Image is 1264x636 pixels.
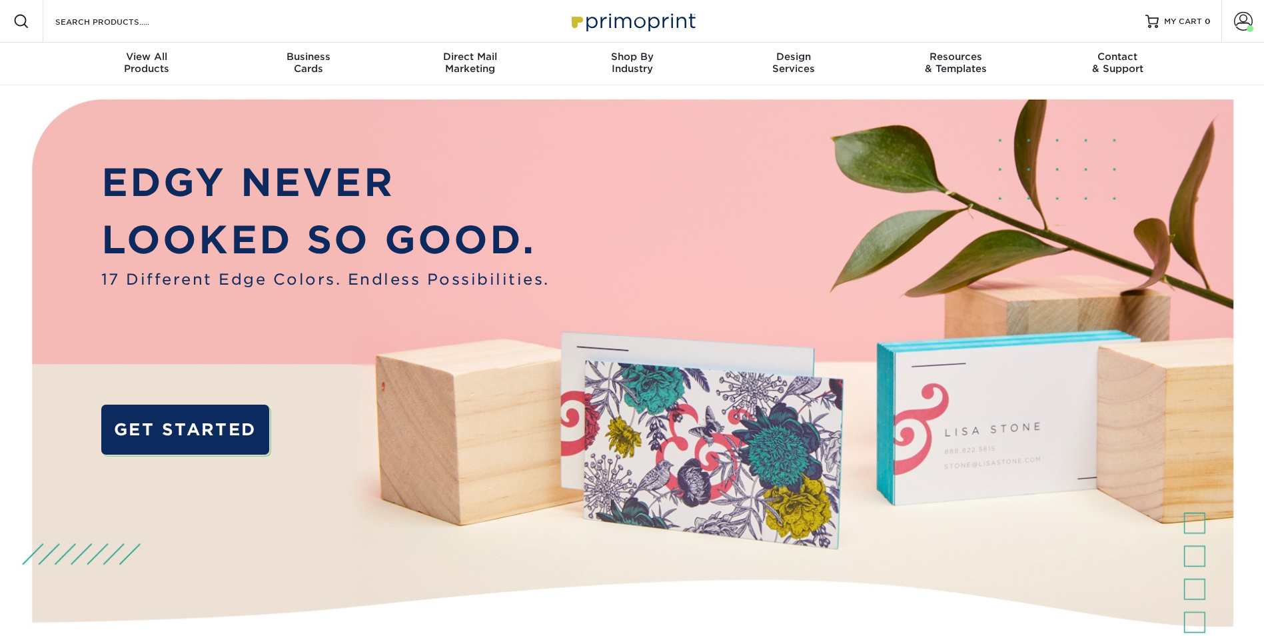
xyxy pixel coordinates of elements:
[101,405,269,455] a: GET STARTED
[875,43,1037,85] a: Resources& Templates
[101,211,550,268] p: LOOKED SO GOOD.
[389,43,551,85] a: Direct MailMarketing
[875,51,1037,75] div: & Templates
[227,51,389,75] div: Cards
[101,154,550,211] p: EDGY NEVER
[389,51,551,63] span: Direct Mail
[389,51,551,75] div: Marketing
[1037,51,1199,75] div: & Support
[66,51,228,75] div: Products
[713,51,875,63] span: Design
[66,51,228,63] span: View All
[566,7,699,35] img: Primoprint
[101,268,550,291] span: 17 Different Edge Colors. Endless Possibilities.
[54,13,184,29] input: SEARCH PRODUCTS.....
[713,51,875,75] div: Services
[227,43,389,85] a: BusinessCards
[1205,17,1211,26] span: 0
[713,43,875,85] a: DesignServices
[227,51,389,63] span: Business
[1037,43,1199,85] a: Contact& Support
[551,43,713,85] a: Shop ByIndustry
[1037,51,1199,63] span: Contact
[551,51,713,75] div: Industry
[875,51,1037,63] span: Resources
[551,51,713,63] span: Shop By
[66,43,228,85] a: View AllProducts
[1164,16,1202,27] span: MY CART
